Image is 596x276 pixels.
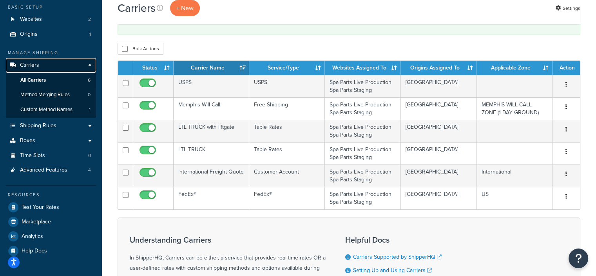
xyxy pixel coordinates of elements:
span: Carriers [20,62,39,69]
td: [GEOGRAPHIC_DATA] [401,142,477,165]
td: FedEx® [174,187,249,209]
td: Spa Parts Live Production Spa Parts Staging [325,142,401,165]
th: Action [553,61,580,75]
a: Help Docs [6,244,96,258]
span: 0 [88,152,91,159]
li: Time Slots [6,148,96,163]
td: International [477,165,553,187]
a: Boxes [6,133,96,148]
li: All Carriers [6,73,96,88]
span: Test Your Rates [22,204,59,211]
span: All Carriers [20,77,46,84]
a: Marketplace [6,215,96,229]
th: Origins Assigned To: activate to sort column ascending [401,61,477,75]
a: Setting Up and Using Carriers [353,266,432,274]
span: Custom Method Names [20,106,72,113]
a: Analytics [6,229,96,243]
td: [GEOGRAPHIC_DATA] [401,165,477,187]
button: Bulk Actions [118,43,163,55]
td: Spa Parts Live Production Spa Parts Staging [325,187,401,209]
a: Custom Method Names 1 [6,102,96,117]
td: USPS [174,75,249,97]
span: Shipping Rules [20,122,56,129]
a: Advanced Features 4 [6,163,96,177]
div: Manage Shipping [6,49,96,56]
td: Spa Parts Live Production Spa Parts Staging [325,97,401,120]
td: Spa Parts Live Production Spa Parts Staging [325,165,401,187]
h3: Helpful Docs [345,236,447,244]
li: Websites [6,12,96,27]
span: Method Merging Rules [20,91,70,98]
span: Origins [20,31,38,38]
a: Settings [556,3,580,14]
a: Method Merging Rules 0 [6,88,96,102]
span: Websites [20,16,42,23]
div: Resources [6,192,96,198]
span: Advanced Features [20,167,67,174]
a: Origins 1 [6,27,96,42]
td: International Freight Quote [174,165,249,187]
td: MEMPHIS WILL CALL ZONE (1 DAY GROUND) [477,97,553,120]
a: Time Slots 0 [6,148,96,163]
td: FedEx® [249,187,325,209]
li: Method Merging Rules [6,88,96,102]
h3: Understanding Carriers [130,236,326,244]
a: Carriers [6,58,96,73]
th: Carrier Name: activate to sort column ascending [174,61,249,75]
div: Basic Setup [6,4,96,11]
span: 1 [89,106,91,113]
span: 2 [88,16,91,23]
td: LTL TRUCK with liftgate [174,120,249,142]
li: Advanced Features [6,163,96,177]
td: Customer Account [249,165,325,187]
span: Time Slots [20,152,45,159]
td: [GEOGRAPHIC_DATA] [401,97,477,120]
a: Carriers Supported by ShipperHQ [353,253,442,261]
a: Websites 2 [6,12,96,27]
span: Help Docs [22,248,47,254]
th: Service/Type: activate to sort column ascending [249,61,325,75]
span: Boxes [20,137,35,144]
td: [GEOGRAPHIC_DATA] [401,75,477,97]
span: 4 [88,167,91,174]
span: 0 [88,91,91,98]
a: Test Your Rates [6,200,96,214]
button: Open Resource Center [569,249,588,268]
li: Origins [6,27,96,42]
td: US [477,187,553,209]
th: Status: activate to sort column ascending [133,61,174,75]
li: Custom Method Names [6,102,96,117]
span: Marketplace [22,219,51,225]
li: Carriers [6,58,96,118]
td: Table Rates [249,120,325,142]
span: 6 [88,77,91,84]
a: Shipping Rules [6,119,96,133]
td: Table Rates [249,142,325,165]
td: Free Shipping [249,97,325,120]
td: LTL TRUCK [174,142,249,165]
th: Applicable Zone: activate to sort column ascending [477,61,553,75]
span: Analytics [22,233,43,240]
a: All Carriers 6 [6,73,96,88]
td: [GEOGRAPHIC_DATA] [401,120,477,142]
td: Spa Parts Live Production Spa Parts Staging [325,120,401,142]
td: [GEOGRAPHIC_DATA] [401,187,477,209]
h1: Carriers [118,0,156,16]
th: Websites Assigned To: activate to sort column ascending [325,61,401,75]
td: Spa Parts Live Production Spa Parts Staging [325,75,401,97]
td: Memphis Will Call [174,97,249,120]
span: 1 [89,31,91,38]
td: USPS [249,75,325,97]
